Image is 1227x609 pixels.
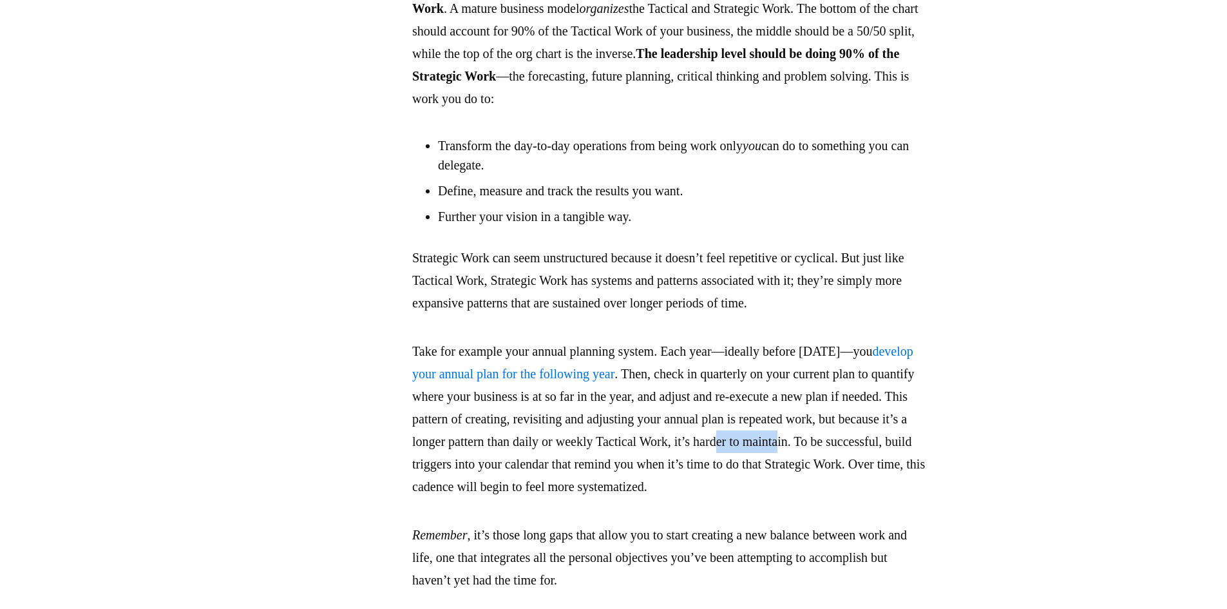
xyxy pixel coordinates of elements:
[579,1,629,15] em: organizes
[438,207,927,226] li: Further your vision in a tangible way.
[412,528,468,542] em: Remember
[412,340,927,498] p: Take for example your annual planning system. Each year—ideally before [DATE]—you . Then, check i...
[1163,547,1227,609] iframe: Chat Widget
[412,46,899,83] strong: The leadership level should be doing 90% of the Strategic Work
[412,524,927,592] p: , it’s those long gaps that allow you to start creating a new balance between work and life, one ...
[438,181,927,200] li: Define, measure and track the results you want.
[412,344,913,381] a: develop your annual plan for the following year
[743,139,761,153] em: you
[412,247,927,314] p: Strategic Work can seem unstructured because it doesn’t feel repetitive or cyclical. But just lik...
[438,136,927,175] li: Transform the day-to-day operations from being work only can do to something you can delegate.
